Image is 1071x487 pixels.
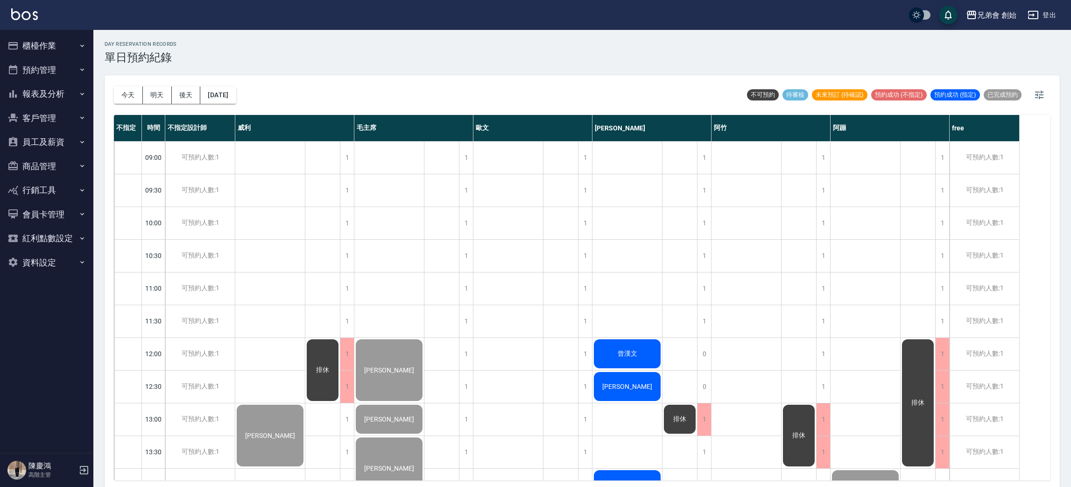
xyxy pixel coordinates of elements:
[354,115,473,141] div: 毛主席
[165,207,235,239] div: 可預約人數:1
[578,240,592,272] div: 1
[816,371,830,403] div: 1
[143,86,172,104] button: 明天
[697,403,711,436] div: 1
[831,115,950,141] div: 阿蹦
[142,174,165,207] div: 09:30
[697,436,711,468] div: 1
[165,403,235,436] div: 可預約人數:1
[962,6,1020,25] button: 兄弟會 創始
[816,142,830,174] div: 1
[165,436,235,468] div: 可預約人數:1
[142,436,165,468] div: 13:30
[314,366,331,374] span: 排休
[142,207,165,239] div: 10:00
[935,207,949,239] div: 1
[7,461,26,480] img: Person
[340,240,354,272] div: 1
[697,338,711,370] div: 0
[950,174,1019,207] div: 可預約人數:1
[671,415,688,423] span: 排休
[812,91,867,99] span: 未來預訂 (待確認)
[142,337,165,370] div: 12:00
[950,305,1019,337] div: 可預約人數:1
[473,115,592,141] div: 歐文
[200,86,236,104] button: [DATE]
[935,436,949,468] div: 1
[28,461,76,471] h5: 陳慶鴻
[578,272,592,305] div: 1
[459,371,473,403] div: 1
[977,9,1016,21] div: 兄弟會 創始
[172,86,201,104] button: 後天
[697,174,711,207] div: 1
[950,436,1019,468] div: 可預約人數:1
[11,8,38,20] img: Logo
[816,403,830,436] div: 1
[950,403,1019,436] div: 可預約人數:1
[816,338,830,370] div: 1
[4,34,90,58] button: 櫃檯作業
[4,130,90,154] button: 員工及薪資
[578,305,592,337] div: 1
[105,51,177,64] h3: 單日預約紀錄
[142,370,165,403] div: 12:30
[950,272,1019,305] div: 可預約人數:1
[459,142,473,174] div: 1
[935,305,949,337] div: 1
[243,432,297,439] span: [PERSON_NAME]
[114,86,143,104] button: 今天
[340,207,354,239] div: 1
[816,436,830,468] div: 1
[1024,7,1060,24] button: 登出
[697,142,711,174] div: 1
[816,305,830,337] div: 1
[616,350,639,358] span: 曾漢文
[340,403,354,436] div: 1
[459,272,473,305] div: 1
[950,240,1019,272] div: 可預約人數:1
[578,371,592,403] div: 1
[697,240,711,272] div: 1
[4,82,90,106] button: 報表及分析
[459,174,473,207] div: 1
[816,207,830,239] div: 1
[340,142,354,174] div: 1
[165,240,235,272] div: 可預約人數:1
[790,431,807,440] span: 排休
[697,371,711,403] div: 0
[459,240,473,272] div: 1
[165,371,235,403] div: 可預約人數:1
[142,239,165,272] div: 10:30
[340,371,354,403] div: 1
[935,272,949,305] div: 1
[362,465,416,472] span: [PERSON_NAME]
[578,338,592,370] div: 1
[4,226,90,251] button: 紅利點數設定
[142,305,165,337] div: 11:30
[592,115,712,141] div: [PERSON_NAME]
[142,272,165,305] div: 11:00
[935,338,949,370] div: 1
[697,207,711,239] div: 1
[950,115,1020,141] div: free
[340,174,354,207] div: 1
[816,174,830,207] div: 1
[142,403,165,436] div: 13:00
[4,58,90,82] button: 預約管理
[930,91,980,99] span: 預約成功 (指定)
[712,115,831,141] div: 阿竹
[950,338,1019,370] div: 可預約人數:1
[28,471,76,479] p: 高階主管
[165,338,235,370] div: 可預約人數:1
[362,366,416,374] span: [PERSON_NAME]
[950,207,1019,239] div: 可預約人數:1
[142,115,165,141] div: 時間
[165,272,235,305] div: 可預約人數:1
[459,403,473,436] div: 1
[935,371,949,403] div: 1
[340,272,354,305] div: 1
[235,115,354,141] div: 威利
[578,142,592,174] div: 1
[459,305,473,337] div: 1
